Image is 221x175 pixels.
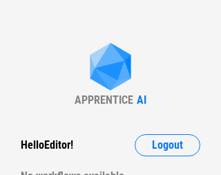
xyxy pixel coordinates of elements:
[75,93,133,107] div: APPRENTICE
[83,43,138,93] img: Apprentice AI
[135,134,200,156] button: Logout
[137,93,146,107] div: AI
[21,134,73,156] div: Hello Editor !
[152,140,183,151] span: Logout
